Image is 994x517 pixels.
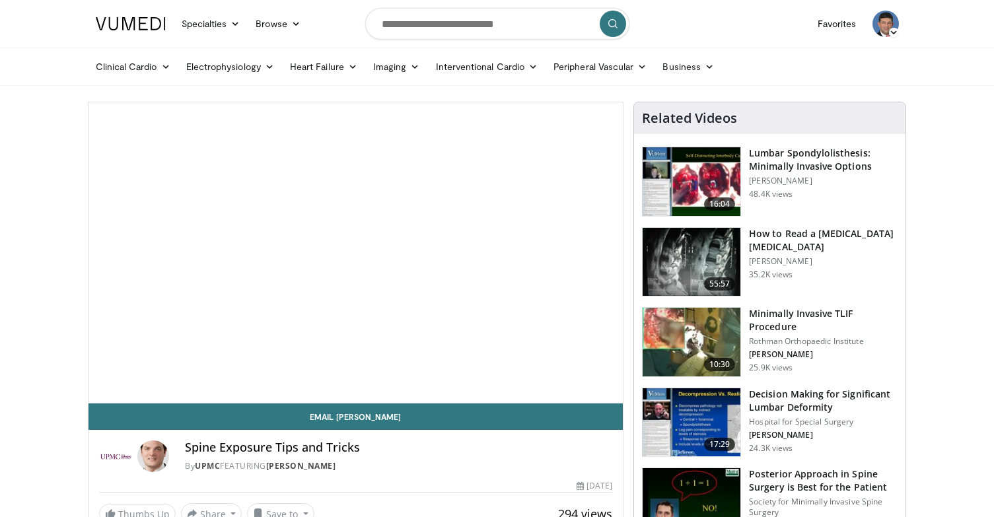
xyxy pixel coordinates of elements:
p: [PERSON_NAME] [749,256,898,267]
p: 24.3K views [749,443,793,454]
p: 35.2K views [749,269,793,280]
p: [PERSON_NAME] [749,349,898,360]
h3: Lumbar Spondylolisthesis: Minimally Invasive Options [749,147,898,173]
p: [PERSON_NAME] [749,430,898,440]
a: Interventional Cardio [428,53,546,80]
a: 10:30 Minimally Invasive TLIF Procedure Rothman Orthopaedic Institute [PERSON_NAME] 25.9K views [642,307,898,377]
img: Avatar [137,440,169,472]
a: Clinical Cardio [88,53,178,80]
img: UPMC [99,440,133,472]
a: Email [PERSON_NAME] [89,403,623,430]
img: b47c832f-d84e-4c5d-8811-00369440eda2.150x105_q85_crop-smart_upscale.jpg [643,228,740,296]
div: By FEATURING [185,460,612,472]
img: Avatar [872,11,899,37]
h3: Decision Making for Significant Lumbar Deformity [749,388,898,414]
input: Search topics, interventions [365,8,629,40]
h3: How to Read a [MEDICAL_DATA] [MEDICAL_DATA] [749,227,898,254]
p: 25.9K views [749,362,793,373]
a: Favorites [810,11,865,37]
p: 48.4K views [749,189,793,199]
a: [PERSON_NAME] [266,460,336,471]
a: Heart Failure [282,53,365,80]
a: 55:57 How to Read a [MEDICAL_DATA] [MEDICAL_DATA] [PERSON_NAME] 35.2K views [642,227,898,297]
h3: Minimally Invasive TLIF Procedure [749,307,898,333]
img: 9f1438f7-b5aa-4a55-ab7b-c34f90e48e66.150x105_q85_crop-smart_upscale.jpg [643,147,740,216]
img: 316497_0000_1.png.150x105_q85_crop-smart_upscale.jpg [643,388,740,457]
h4: Spine Exposure Tips and Tricks [185,440,612,455]
img: ander_3.png.150x105_q85_crop-smart_upscale.jpg [643,308,740,376]
a: Electrophysiology [178,53,282,80]
p: [PERSON_NAME] [749,176,898,186]
a: UPMC [195,460,220,471]
span: 17:29 [704,438,736,451]
h4: Related Videos [642,110,737,126]
a: Specialties [174,11,248,37]
div: [DATE] [577,480,612,492]
p: Rothman Orthopaedic Institute [749,336,898,347]
a: Business [655,53,722,80]
span: 10:30 [704,358,736,371]
h3: Posterior Approach in Spine Surgery is Best for the Patient [749,467,898,494]
a: Imaging [365,53,428,80]
a: 17:29 Decision Making for Significant Lumbar Deformity Hospital for Special Surgery [PERSON_NAME]... [642,388,898,458]
a: 16:04 Lumbar Spondylolisthesis: Minimally Invasive Options [PERSON_NAME] 48.4K views [642,147,898,217]
img: VuMedi Logo [96,17,166,30]
span: 55:57 [704,277,736,291]
a: Browse [248,11,308,37]
a: Peripheral Vascular [546,53,655,80]
video-js: Video Player [89,102,623,403]
span: 16:04 [704,197,736,211]
p: Hospital for Special Surgery [749,417,898,427]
